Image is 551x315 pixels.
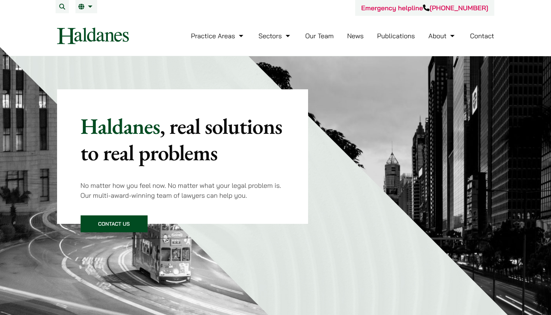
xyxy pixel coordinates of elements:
img: Logo of Haldanes [57,28,129,44]
a: Contact [470,32,494,40]
p: No matter how you feel now. No matter what your legal problem is. Our multi-award-winning team of... [81,180,285,200]
a: Emergency helpline[PHONE_NUMBER] [361,4,488,12]
p: Haldanes [81,113,285,166]
mark: , real solutions to real problems [81,112,282,167]
a: Practice Areas [191,32,245,40]
a: Contact Us [81,215,148,232]
a: News [347,32,364,40]
a: About [428,32,456,40]
a: Sectors [258,32,292,40]
a: Our Team [305,32,333,40]
a: Publications [377,32,415,40]
a: EN [78,4,94,10]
